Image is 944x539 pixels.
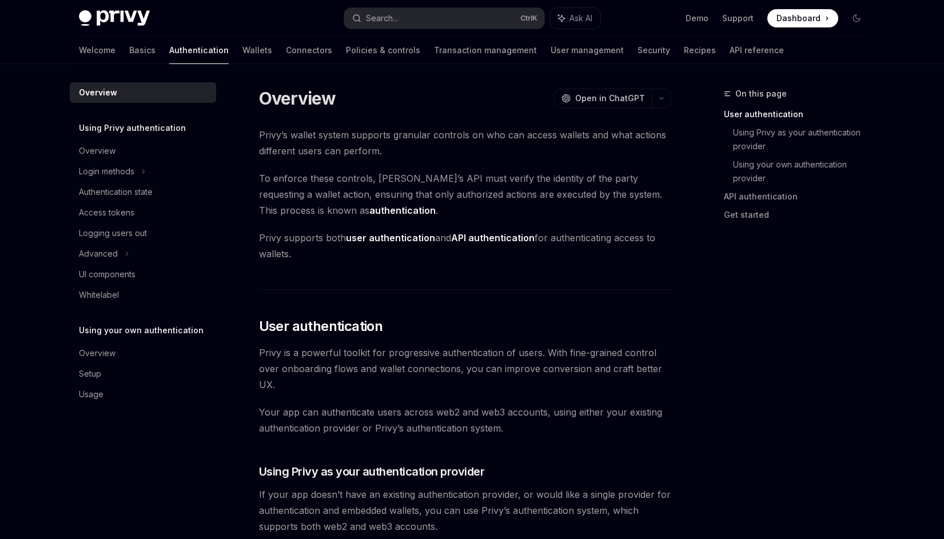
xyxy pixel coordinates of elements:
[70,202,216,223] a: Access tokens
[344,8,544,29] button: Search...CtrlK
[776,13,820,24] span: Dashboard
[451,232,535,243] strong: API authentication
[79,226,147,240] div: Logging users out
[575,93,645,104] span: Open in ChatGPT
[79,288,119,302] div: Whitelabel
[724,206,875,224] a: Get started
[70,285,216,305] a: Whitelabel
[520,14,537,23] span: Ctrl K
[259,486,671,534] span: If your app doesn’t have an existing authentication provider, or would like a single provider for...
[724,187,875,206] a: API authentication
[730,37,784,64] a: API reference
[767,9,838,27] a: Dashboard
[259,230,671,262] span: Privy supports both and for authenticating access to wallets.
[686,13,708,24] a: Demo
[79,346,115,360] div: Overview
[79,144,115,158] div: Overview
[79,206,134,219] div: Access tokens
[569,13,592,24] span: Ask AI
[79,367,101,381] div: Setup
[169,37,229,64] a: Authentication
[79,37,115,64] a: Welcome
[346,232,435,243] strong: user authentication
[550,8,600,29] button: Ask AI
[684,37,716,64] a: Recipes
[369,205,436,216] strong: authentication
[735,87,787,101] span: On this page
[554,89,652,108] button: Open in ChatGPT
[79,185,153,199] div: Authentication state
[129,37,156,64] a: Basics
[70,264,216,285] a: UI components
[70,364,216,384] a: Setup
[79,267,136,281] div: UI components
[286,37,332,64] a: Connectors
[79,86,117,99] div: Overview
[259,345,671,393] span: Privy is a powerful toolkit for progressive authentication of users. With fine-grained control ov...
[551,37,624,64] a: User management
[79,247,118,261] div: Advanced
[847,9,866,27] button: Toggle dark mode
[733,123,875,155] a: Using Privy as your authentication provider
[638,37,670,64] a: Security
[70,223,216,243] a: Logging users out
[79,10,150,26] img: dark logo
[70,343,216,364] a: Overview
[259,404,671,436] span: Your app can authenticate users across web2 and web3 accounts, using either your existing authent...
[79,165,134,178] div: Login methods
[434,37,537,64] a: Transaction management
[70,182,216,202] a: Authentication state
[70,384,216,405] a: Usage
[79,388,103,401] div: Usage
[242,37,272,64] a: Wallets
[70,82,216,103] a: Overview
[259,127,671,159] span: Privy’s wallet system supports granular controls on who can access wallets and what actions diffe...
[733,155,875,187] a: Using your own authentication provider
[346,37,420,64] a: Policies & controls
[259,317,383,336] span: User authentication
[724,105,875,123] a: User authentication
[79,324,204,337] h5: Using your own authentication
[70,141,216,161] a: Overview
[259,170,671,218] span: To enforce these controls, [PERSON_NAME]’s API must verify the identity of the party requesting a...
[722,13,754,24] a: Support
[259,464,485,480] span: Using Privy as your authentication provider
[259,88,336,109] h1: Overview
[79,121,186,135] h5: Using Privy authentication
[366,11,398,25] div: Search...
